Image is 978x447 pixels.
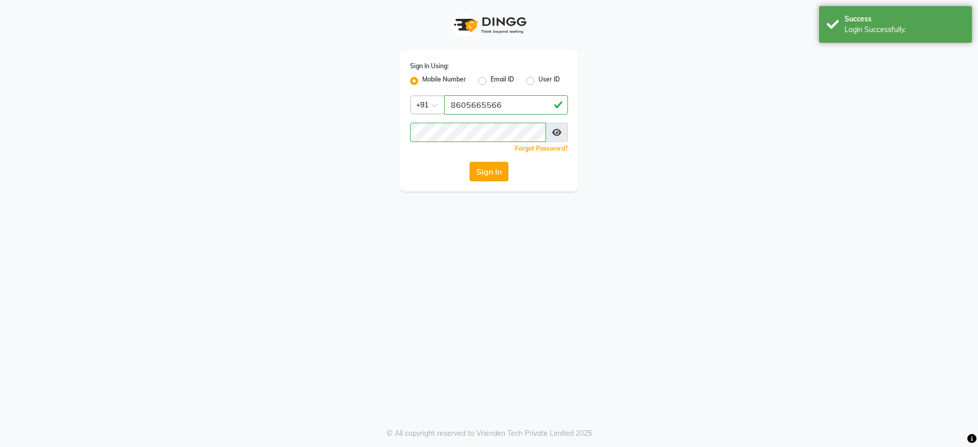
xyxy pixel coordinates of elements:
img: logo1.svg [448,10,530,40]
label: Sign In Using: [410,62,449,71]
a: Forgot Password? [515,145,568,152]
label: Email ID [491,75,514,87]
button: Sign In [470,162,508,181]
label: User ID [538,75,560,87]
input: Username [410,123,546,142]
div: Login Successfully. [845,24,964,35]
div: Success [845,14,964,24]
label: Mobile Number [422,75,466,87]
input: Username [444,95,568,115]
